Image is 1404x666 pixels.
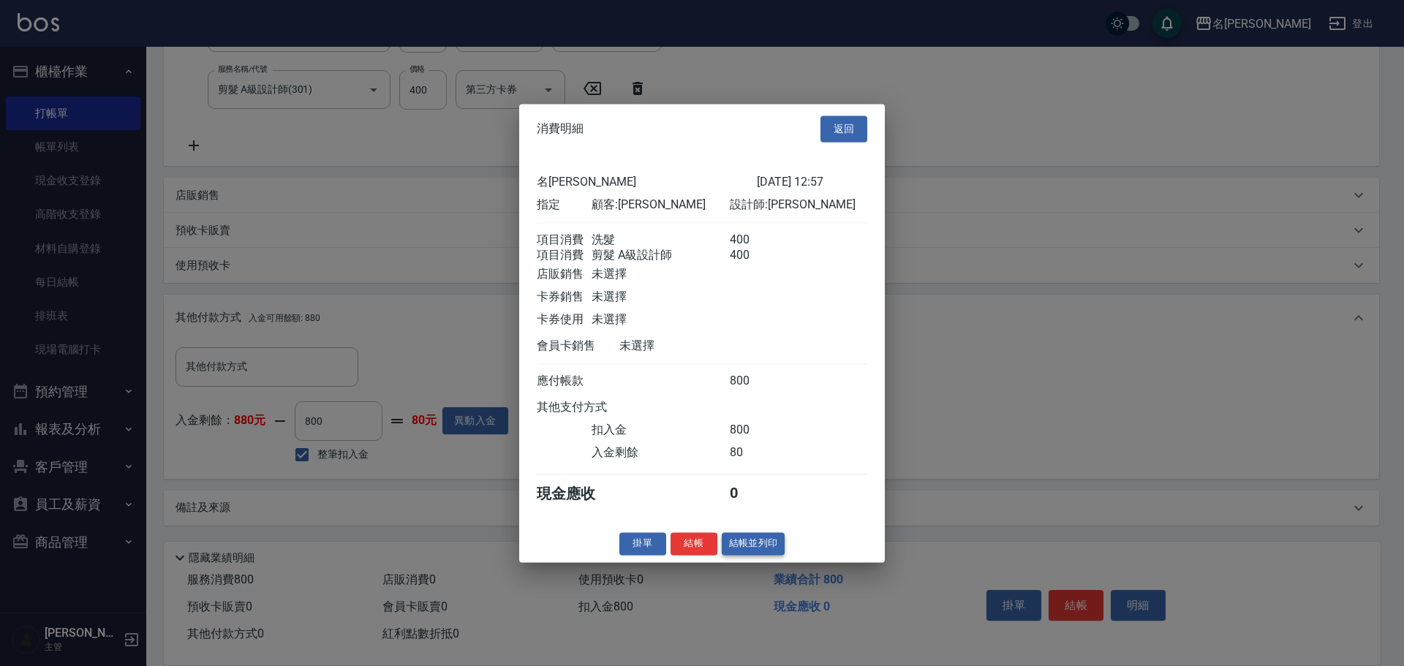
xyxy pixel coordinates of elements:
[671,532,717,555] button: 結帳
[537,374,592,389] div: 應付帳款
[537,267,592,282] div: 店販銷售
[592,197,729,213] div: 顧客: [PERSON_NAME]
[730,484,785,504] div: 0
[730,248,785,263] div: 400
[537,312,592,328] div: 卡券使用
[619,338,757,354] div: 未選擇
[537,175,757,190] div: 名[PERSON_NAME]
[537,290,592,305] div: 卡券銷售
[722,532,785,555] button: 結帳並列印
[537,248,592,263] div: 項目消費
[592,290,729,305] div: 未選擇
[730,374,785,389] div: 800
[757,175,867,190] div: [DATE] 12:57
[592,423,729,438] div: 扣入金
[592,248,729,263] div: 剪髮 A級設計師
[592,312,729,328] div: 未選擇
[592,267,729,282] div: 未選擇
[537,338,619,354] div: 會員卡銷售
[537,197,592,213] div: 指定
[537,121,584,136] span: 消費明細
[537,400,647,415] div: 其他支付方式
[730,232,785,248] div: 400
[592,232,729,248] div: 洗髮
[537,232,592,248] div: 項目消費
[730,445,785,461] div: 80
[619,532,666,555] button: 掛單
[592,445,729,461] div: 入金剩餘
[537,484,619,504] div: 現金應收
[730,197,867,213] div: 設計師: [PERSON_NAME]
[730,423,785,438] div: 800
[820,116,867,143] button: 返回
